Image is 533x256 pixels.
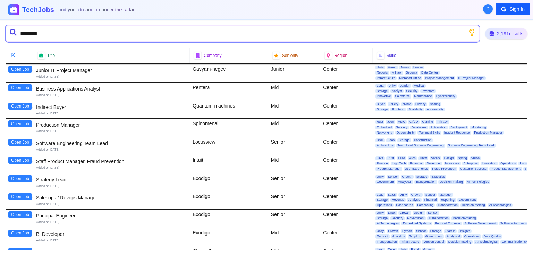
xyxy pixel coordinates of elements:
[268,83,320,101] div: Mid
[429,229,443,233] span: Storage
[427,216,450,220] span: Transportation
[375,193,385,197] span: Lead
[397,138,411,142] span: Storage
[386,138,396,142] span: Saas
[36,249,187,256] div: Revenue Controller
[375,222,400,225] span: AI Technologies
[429,126,448,129] span: Automation
[444,162,461,165] span: Innovative
[417,131,441,135] span: Technical Skills
[387,84,397,88] span: Unity
[462,162,479,165] span: Enterprise
[390,198,406,202] span: Revenue
[190,155,268,173] div: Intuit
[401,222,432,225] span: Embedded Systems
[387,193,397,197] span: Sales
[396,144,445,147] span: Team Lead Software Engineering
[412,66,424,69] span: Leader
[190,83,268,101] div: Pentera
[426,211,439,215] span: Sensor
[268,173,320,191] div: Senior
[36,111,187,116] div: Added on [DATE]
[406,216,426,220] span: Government
[481,162,498,165] span: Innovation
[395,203,415,207] span: Dashboards
[430,175,446,179] span: Executive
[8,248,32,255] button: Open Job
[401,229,413,233] span: Python
[420,71,440,75] span: Data Center
[8,139,32,146] button: Open Job
[375,120,385,124] span: Rust
[320,210,372,228] div: Center
[408,234,423,238] span: Scripting
[387,53,396,58] span: Skills
[8,193,32,200] button: Open Job
[458,229,472,233] span: Insights
[190,173,268,191] div: Exodigo
[407,108,424,111] span: Scalability
[190,119,268,137] div: Spinomenal
[36,238,187,243] div: Added on [DATE]
[457,156,468,160] span: Spring
[430,156,441,160] span: Safety
[36,67,187,74] div: Junior IT Project Manager
[424,76,455,80] span: Project Management
[386,156,396,160] span: Rust
[423,198,438,202] span: Financial
[398,248,408,251] span: Unity
[414,180,437,184] span: Transportation
[36,220,187,224] div: Added on [DATE]
[413,138,433,142] span: Construction
[404,167,430,171] span: User Experience
[443,131,472,135] span: Incident Response
[413,94,433,98] span: Maintenance
[320,101,372,119] div: Center
[412,84,426,88] span: Medical
[435,94,457,98] span: Cybersecurity
[190,64,268,82] div: Gavyam-negev
[36,140,187,147] div: Software Engineering Team Lead
[405,71,419,75] span: Security
[422,248,435,251] span: Growth
[407,198,422,202] span: Analysis
[8,211,32,218] button: Open Job
[190,228,268,246] div: Exodigo
[36,194,187,201] div: Salesops / Revops Manager
[375,198,389,202] span: Storage
[375,102,387,106] span: Buyer
[397,180,413,184] span: Analytical
[282,53,298,58] span: Seniority
[390,216,405,220] span: Security
[431,167,457,171] span: Fraud Prevention
[375,248,385,251] span: Lead
[388,102,400,106] span: Jquery
[425,108,445,111] span: Accessibility
[398,211,411,215] span: Growth
[397,156,406,160] span: Lead
[410,193,423,197] span: Growth
[268,155,320,173] div: Mid
[390,108,406,111] span: Frontend
[489,167,522,171] span: Product Management
[438,180,464,184] span: Decision-making
[415,175,429,179] span: Storage
[320,155,372,173] div: Center
[36,104,187,111] div: Indirect Buyer
[268,64,320,82] div: Junior
[466,180,490,184] span: AI Technologies
[422,240,446,244] span: Version control
[468,29,475,36] button: Show search tips
[8,157,32,164] button: Open Job
[268,119,320,137] div: Mid
[375,216,389,220] span: Storage
[499,162,517,165] span: Operations
[398,76,422,80] span: Microsoft Office
[47,53,55,58] span: Title
[268,191,320,210] div: Senior
[416,203,435,207] span: Forecasting
[36,85,187,92] div: Business Applications Analyst
[22,5,135,15] h1: TechJobs
[268,210,320,228] div: Senior
[499,222,532,225] span: Software Architecture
